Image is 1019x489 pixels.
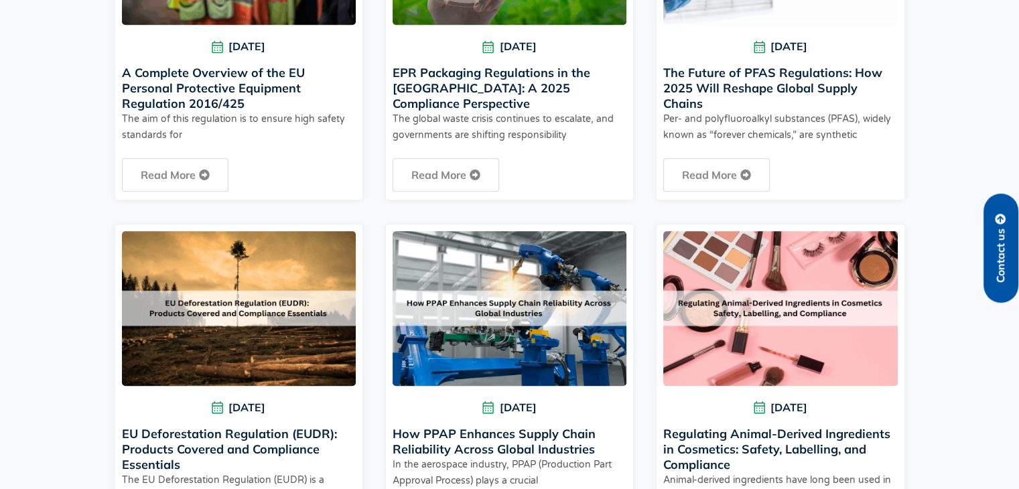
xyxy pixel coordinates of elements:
span: [DATE] [663,38,897,55]
span: [DATE] [122,399,356,416]
a: Contact us [983,194,1018,303]
a: Read more about EPR Packaging Regulations in the US: A 2025 Compliance Perspective [393,158,499,192]
p: In the aerospace industry, PPAP (Production Part Approval Process) plays a crucial [393,457,626,489]
a: Read more about The Future of PFAS Regulations: How 2025 Will Reshape Global Supply Chains [663,158,770,192]
a: A Complete Overview of the EU Personal Protective Equipment Regulation 2016/425 [122,65,305,111]
a: EU Deforestation Regulation (EUDR): Products Covered and Compliance Essentials [122,426,337,472]
a: Regulating Animal-Derived Ingredients in Cosmetics: Safety, Labelling, and Compliance [663,426,890,472]
span: [DATE] [663,399,897,416]
span: [DATE] [393,38,626,55]
span: Contact us [995,228,1007,283]
a: The Future of PFAS Regulations: How 2025 Will Reshape Global Supply Chains [663,65,882,111]
p: Per- and polyfluoroalkyl substances (PFAS), widely known as “forever chemicals,” are synthetic [663,111,897,143]
a: Read more about A Complete Overview of the EU Personal Protective Equipment Regulation 2016/425 [122,158,228,192]
p: The aim of this regulation is to ensure high safety standards for [122,111,356,143]
p: The global waste crisis continues to escalate, and governments are shifting responsibility [393,111,626,143]
span: [DATE] [393,399,626,416]
a: How PPAP Enhances Supply Chain Reliability Across Global Industries [393,426,596,457]
a: EPR Packaging Regulations in the [GEOGRAPHIC_DATA]: A 2025 Compliance Perspective [393,65,590,111]
span: [DATE] [122,38,356,55]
